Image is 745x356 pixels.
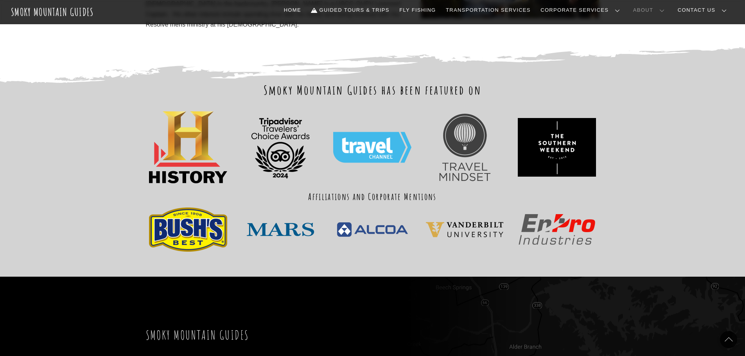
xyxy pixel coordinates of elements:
[146,82,600,98] h2: Smoky Mountain Guides has been featured on
[518,118,596,177] img: ece09f7c36744c8fa1a1437cfc0e485a-hd
[149,208,227,252] img: bushs-best-logo
[537,2,626,18] a: Corporate Services
[425,108,504,186] img: Travel+Mindset
[396,2,439,18] a: Fly Fishing
[443,2,533,18] a: Transportation Services
[630,2,671,18] a: About
[675,2,733,18] a: Contact Us
[308,2,393,18] a: Guided Tours & Trips
[281,2,304,18] a: Home
[11,5,94,18] a: Smoky Mountain Guides
[149,111,227,183] img: PinClipart.com_free-job-clip-art_2123767
[518,213,596,245] img: Enpro_Industries_logo.svg
[425,222,504,238] img: 225d4cf12a6e9da6996dc3d47250e4de
[146,190,600,203] h3: Affiliations and Corporate Mentions
[333,219,411,240] img: PNGPIX-COM-Alcoa-Logo-PNG-Transparent
[241,222,320,237] img: Mars-Logo
[241,104,320,190] img: TC_transparent_BF Logo_L_2024_RGB
[146,327,249,343] a: Smoky Mountain Guides
[333,118,411,177] img: Travel_Channel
